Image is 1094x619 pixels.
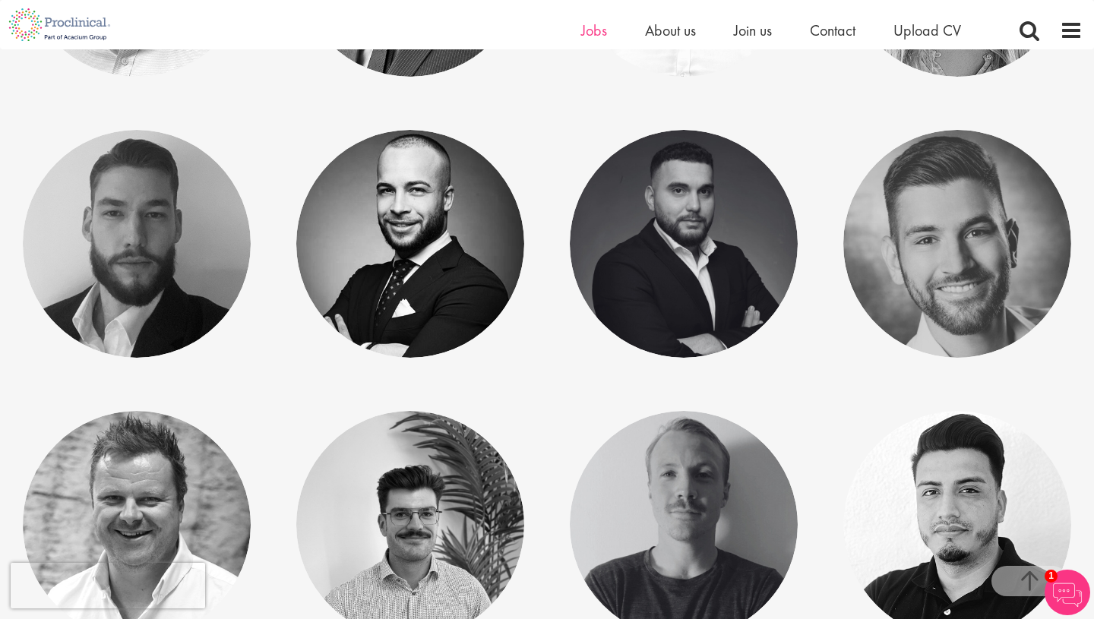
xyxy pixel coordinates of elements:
a: Jobs [581,21,607,40]
a: About us [645,21,696,40]
iframe: reCAPTCHA [11,563,205,608]
img: Chatbot [1045,570,1090,615]
a: Contact [810,21,855,40]
a: Join us [734,21,772,40]
span: 1 [1045,570,1058,583]
a: Upload CV [893,21,961,40]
